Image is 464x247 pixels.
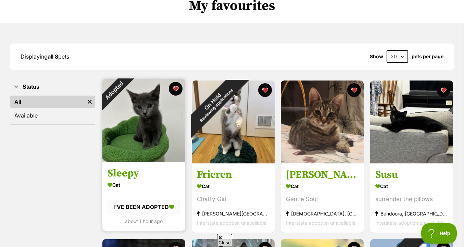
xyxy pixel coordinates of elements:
[197,209,269,218] div: [PERSON_NAME][GEOGRAPHIC_DATA], [GEOGRAPHIC_DATA]
[375,195,448,204] div: surrender the pillows
[197,181,269,191] div: Cat
[375,220,445,226] span: Interstate adoption unavailable
[347,83,361,97] button: favourite
[437,83,450,97] button: favourite
[258,83,272,97] button: favourite
[108,217,180,226] div: about 1 hour ago
[286,195,359,204] div: Gentle Soul
[286,181,359,191] div: Cat
[370,54,383,59] span: Show
[286,209,359,218] div: [DEMOGRAPHIC_DATA], [GEOGRAPHIC_DATA]
[192,158,275,165] a: On HoldReviewing applications
[197,168,269,181] h3: Frieren
[21,53,69,60] span: Displaying pets
[370,163,453,233] a: Susu Cat surrender the pillows Bundoora, [GEOGRAPHIC_DATA] Interstate adoption unavailable favourite
[375,209,448,218] div: Bundoora, [GEOGRAPHIC_DATA]
[10,94,95,124] div: Status
[192,163,275,233] a: Frieren Cat Chatty Girl [PERSON_NAME][GEOGRAPHIC_DATA], [GEOGRAPHIC_DATA] Interstate adoption una...
[286,168,359,181] h3: [PERSON_NAME] - In [PERSON_NAME] care in [DEMOGRAPHIC_DATA]
[93,70,134,111] div: Adopted
[375,168,448,181] h3: Susu
[102,162,185,231] a: Sleepy Cat I'VE BEEN ADOPTED about 1 hour ago favourite
[108,200,180,214] div: I'VE BEEN ADOPTED
[10,83,95,91] button: Status
[199,88,234,123] span: Reviewing applications
[375,181,448,191] div: Cat
[102,79,185,162] img: Sleepy
[197,195,269,204] div: Chatty Girl
[108,167,180,180] h3: Sleepy
[412,54,443,59] label: pets per page
[10,96,85,108] a: All
[102,157,185,163] a: Adopted
[217,234,232,246] span: Close
[281,81,364,163] img: Cornelius - In foster care in Templestowe
[197,220,266,226] span: Interstate adoption unavailable
[108,180,180,190] div: Cat
[370,81,453,163] img: Susu
[85,96,95,108] a: Remove filter
[192,81,275,163] img: Frieren
[169,82,183,96] button: favourite
[281,163,364,233] a: [PERSON_NAME] - In [PERSON_NAME] care in [DEMOGRAPHIC_DATA] Cat Gentle Soul [DEMOGRAPHIC_DATA], [...
[10,109,95,122] a: Available
[286,220,355,226] span: Interstate adoption unavailable
[176,65,252,141] div: On Hold
[48,53,58,60] strong: all 8
[421,223,457,244] iframe: Help Scout Beacon - Open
